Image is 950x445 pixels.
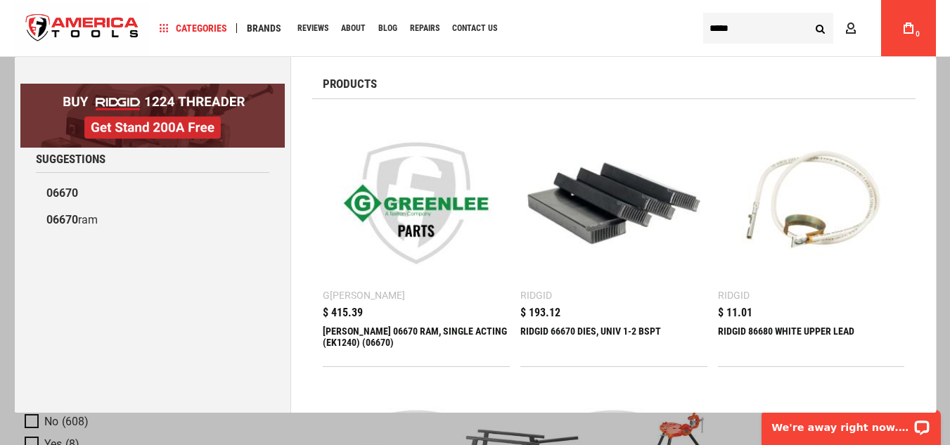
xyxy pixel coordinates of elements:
[46,213,77,226] b: 06670
[322,307,362,318] span: $ 415.39
[329,117,502,290] img: Greenlee 06670 RAM, SINGLE ACTING (EK1240) (06670)
[291,19,335,38] a: Reviews
[322,325,509,359] div: Greenlee 06670 RAM, SINGLE ACTING (EK1240) (06670)
[916,30,920,38] span: 0
[372,19,404,38] a: Blog
[452,24,497,32] span: Contact Us
[717,325,904,359] div: RIDGID 86680 WHITE UPPER LEAD
[520,110,707,366] a: RIDGID 66670 DIES, UNIV 1-2 BSPT Ridgid $ 193.12 RIDGID 66670 DIES, UNIV 1-2 BSPT
[752,401,950,445] iframe: LiveChat chat widget
[520,307,560,318] span: $ 193.12
[240,19,288,38] a: Brands
[446,19,503,38] a: Contact Us
[527,117,700,290] img: RIDGID 66670 DIES, UNIV 1-2 BSPT
[410,24,439,32] span: Repairs
[322,110,509,366] a: Greenlee 06670 RAM, SINGLE ACTING (EK1240) (06670) G[PERSON_NAME] $ 415.39 [PERSON_NAME] 06670 RA...
[153,19,233,38] a: Categories
[807,15,833,41] button: Search
[717,110,904,366] a: RIDGID 86680 WHITE UPPER LEAD Ridgid $ 11.01 RIDGID 86680 WHITE UPPER LEAD
[160,23,227,33] span: Categories
[717,290,749,300] div: Ridgid
[404,19,446,38] a: Repairs
[14,2,150,55] a: store logo
[297,24,328,32] span: Reviews
[322,78,376,90] span: Products
[14,2,150,55] img: America Tools
[341,24,366,32] span: About
[46,186,77,200] b: 06670
[322,290,404,300] div: G[PERSON_NAME]
[335,19,372,38] a: About
[20,84,284,94] a: BOGO: Buy RIDGID® 1224 Threader, Get Stand 200A Free!
[247,23,281,33] span: Brands
[378,24,397,32] span: Blog
[20,84,284,148] img: BOGO: Buy RIDGID® 1224 Threader, Get Stand 200A Free!
[717,307,752,318] span: $ 11.01
[724,117,897,290] img: RIDGID 86680 WHITE UPPER LEAD
[35,207,269,233] a: 06670ram
[520,325,707,359] div: RIDGID 66670 DIES, UNIV 1-2 BSPT
[35,153,105,165] span: Suggestions
[35,180,269,207] a: 06670
[520,290,551,300] div: Ridgid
